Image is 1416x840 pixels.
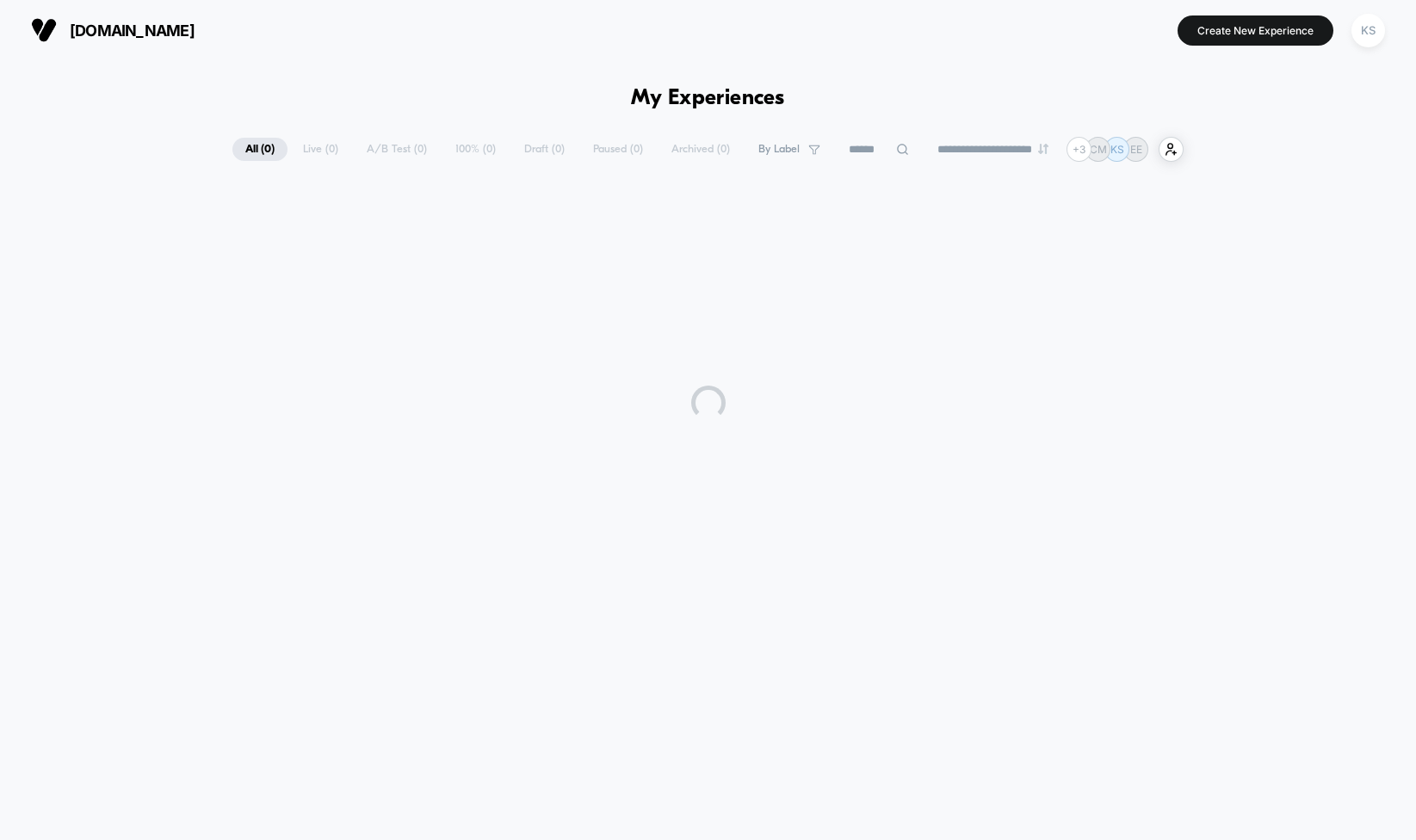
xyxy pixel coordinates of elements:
button: [DOMAIN_NAME] [26,16,200,44]
img: end [1038,144,1048,154]
img: Visually logo [31,17,57,43]
div: KS [1351,14,1385,47]
p: CM [1090,143,1107,156]
span: [DOMAIN_NAME] [70,22,195,40]
button: KS [1346,13,1390,48]
div: + 3 [1067,137,1091,162]
p: KS [1110,143,1124,156]
span: By Label [758,143,800,156]
button: Create New Experience [1178,15,1333,46]
span: All ( 0 ) [232,138,288,161]
h1: My Experiences [631,86,785,111]
p: EE [1130,143,1142,156]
